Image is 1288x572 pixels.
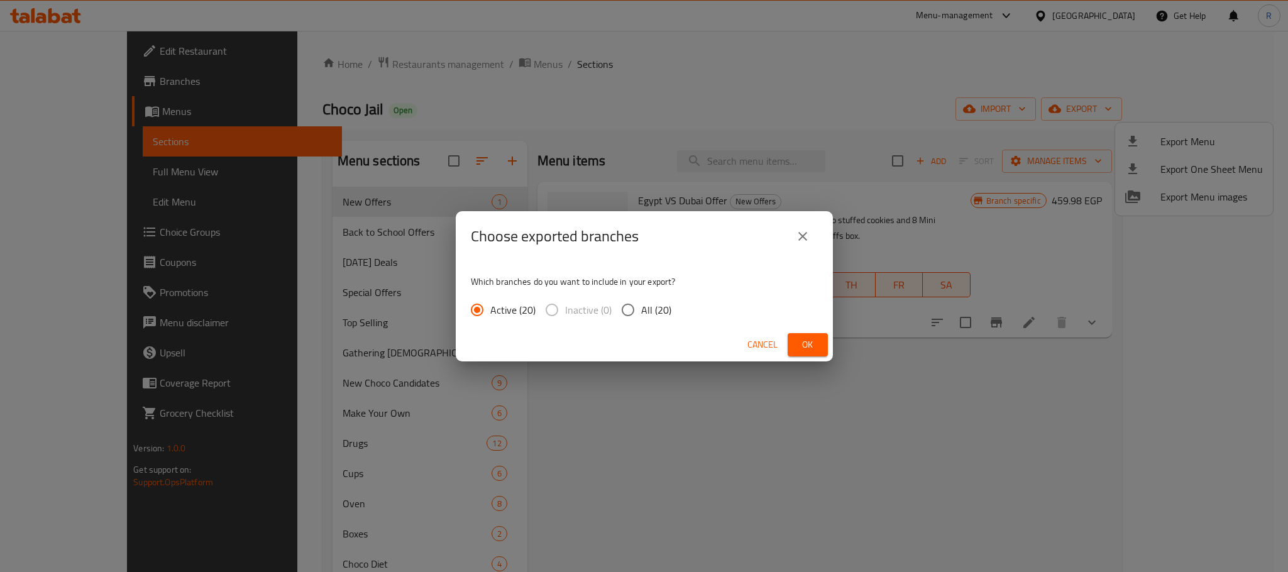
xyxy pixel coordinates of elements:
span: Inactive (0) [565,302,612,317]
button: Cancel [742,333,783,356]
span: Cancel [747,337,778,353]
p: Which branches do you want to include in your export? [471,275,818,288]
span: Active (20) [490,302,536,317]
span: Ok [798,337,818,353]
button: close [788,221,818,251]
h2: Choose exported branches [471,226,639,246]
span: All (20) [641,302,671,317]
button: Ok [788,333,828,356]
